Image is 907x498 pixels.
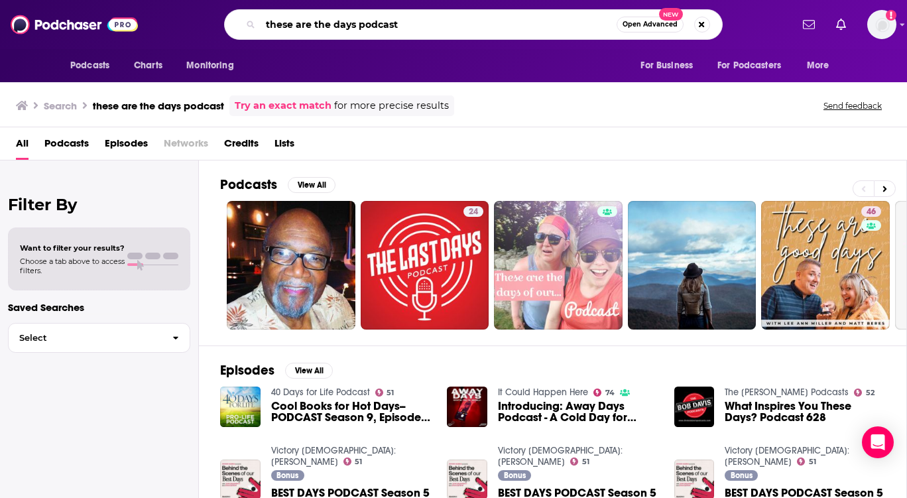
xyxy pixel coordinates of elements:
h2: Podcasts [220,176,277,193]
span: Charts [134,56,162,75]
button: open menu [61,53,127,78]
div: Open Intercom Messenger [862,426,894,458]
img: Podchaser - Follow, Share and Rate Podcasts [11,12,138,37]
span: 51 [809,459,816,465]
input: Search podcasts, credits, & more... [261,14,617,35]
span: New [659,8,683,21]
span: Bonus [504,471,526,479]
span: 46 [867,206,876,219]
a: Podcasts [44,133,89,160]
span: 51 [582,459,589,465]
h3: Search [44,99,77,112]
button: open menu [177,53,251,78]
p: Saved Searches [8,301,190,314]
button: View All [288,177,335,193]
a: PodcastsView All [220,176,335,193]
a: Credits [224,133,259,160]
a: EpisodesView All [220,362,333,379]
a: 51 [375,389,394,397]
a: 51 [343,458,363,466]
a: All [16,133,29,160]
span: 24 [469,206,478,219]
span: Bonus [731,471,753,479]
button: Show profile menu [867,10,896,39]
a: Introducing: Away Days Podcast - A Cold Day for Violence [498,401,658,423]
img: What Inspires You These Days? Podcast 628 [674,387,715,427]
a: 46 [761,201,890,330]
button: View All [285,363,333,379]
span: Logged in as Andrea1206 [867,10,896,39]
button: Send feedback [819,100,886,111]
span: Networks [164,133,208,160]
a: 24 [463,206,483,217]
a: Victory Church: Paul Daugherty [271,445,396,467]
a: Show notifications dropdown [831,13,851,36]
h2: Filter By [8,195,190,214]
span: For Business [640,56,693,75]
button: Select [8,323,190,353]
img: Introducing: Away Days Podcast - A Cold Day for Violence [447,387,487,427]
button: open menu [798,53,846,78]
svg: Add a profile image [886,10,896,21]
a: Show notifications dropdown [798,13,820,36]
button: Open AdvancedNew [617,17,684,32]
a: Cool Books for Hot Days--PODCAST Season 9, Episode 30 [271,401,432,423]
span: Open Advanced [623,21,678,28]
img: Cool Books for Hot Days--PODCAST Season 9, Episode 30 [220,387,261,427]
a: Charts [125,53,170,78]
a: Victory Church: Paul Daugherty [725,445,849,467]
a: It Could Happen Here [498,387,588,398]
h2: Episodes [220,362,274,379]
a: The Bob Davis Podcasts [725,387,849,398]
span: Bonus [276,471,298,479]
span: 74 [605,390,615,396]
a: Try an exact match [235,98,332,113]
button: open menu [709,53,800,78]
a: 51 [570,458,589,466]
a: Victory Church: Paul Daugherty [498,445,623,467]
span: For Podcasters [717,56,781,75]
a: 52 [854,389,875,397]
a: Episodes [105,133,148,160]
span: 52 [866,390,875,396]
span: Select [9,334,162,342]
a: What Inspires You These Days? Podcast 628 [725,401,885,423]
span: Choose a tab above to access filters. [20,257,125,275]
button: open menu [631,53,709,78]
h3: these are the days podcast [93,99,224,112]
a: 46 [861,206,881,217]
a: 74 [593,389,615,397]
a: 40 Days for Life Podcast [271,387,370,398]
img: User Profile [867,10,896,39]
a: 24 [361,201,489,330]
span: Podcasts [70,56,109,75]
span: 51 [355,459,362,465]
span: Monitoring [186,56,233,75]
span: for more precise results [334,98,449,113]
span: More [807,56,829,75]
span: Want to filter your results? [20,243,125,253]
span: 51 [387,390,394,396]
div: Search podcasts, credits, & more... [224,9,723,40]
a: Lists [274,133,294,160]
a: 51 [797,458,816,466]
